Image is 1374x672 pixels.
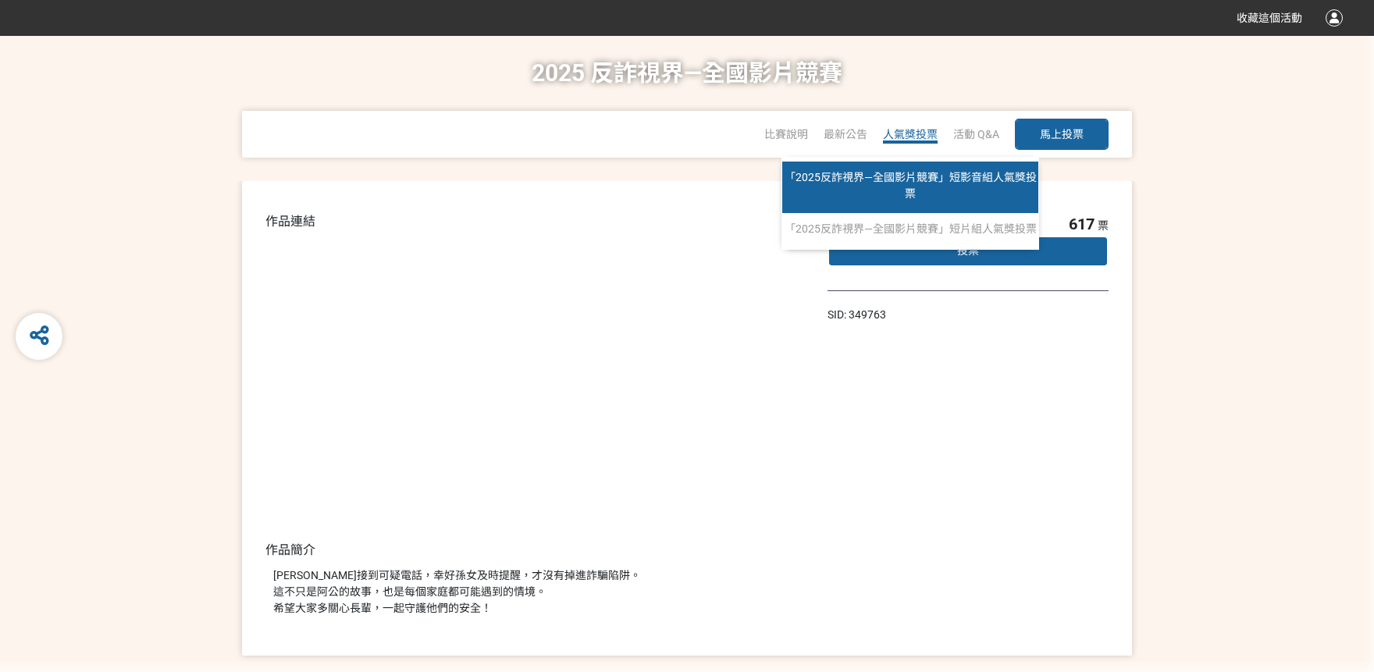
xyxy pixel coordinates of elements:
a: 活動 Q&A [953,128,999,140]
span: 投票 [957,244,979,257]
a: 「2025反詐視界—全國影片競賽」短影音組人氣獎投票 [782,162,1038,213]
span: 票 [1098,219,1109,232]
span: 收藏這個活動 [1237,12,1302,24]
h1: 2025 反詐視界—全國影片競賽 [532,36,842,111]
a: 最新公告 [824,128,867,140]
span: 作品連結 [265,214,315,229]
span: 「2025反詐視界—全國影片競賽」短片組人氣獎投票 [785,222,1037,235]
span: 617 [1069,215,1095,233]
span: 馬上投票 [1040,128,1084,140]
iframe: IFrame Embed [972,307,1050,322]
span: SID: 349763 [828,308,886,321]
a: 比賽說明 [764,128,808,140]
span: 人氣獎投票 [883,128,938,140]
iframe: IFrame Embed [1042,307,1276,424]
button: 馬上投票 [1015,119,1109,150]
div: [PERSON_NAME]接到可疑電話，幸好孫女及時提醒，才沒有掉進詐騙陷阱。 這不只是阿公的故事，也是每個家庭都可能遇到的情境。 希望大家多關心長輩，一起守護他們的安全！ [273,567,796,617]
span: 「2025反詐視界—全國影片競賽」短影音組人氣獎投票 [785,171,1037,200]
a: 「2025反詐視界—全國影片競賽」短片組人氣獎投票 [782,213,1038,245]
span: 作品簡介 [265,542,315,557]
